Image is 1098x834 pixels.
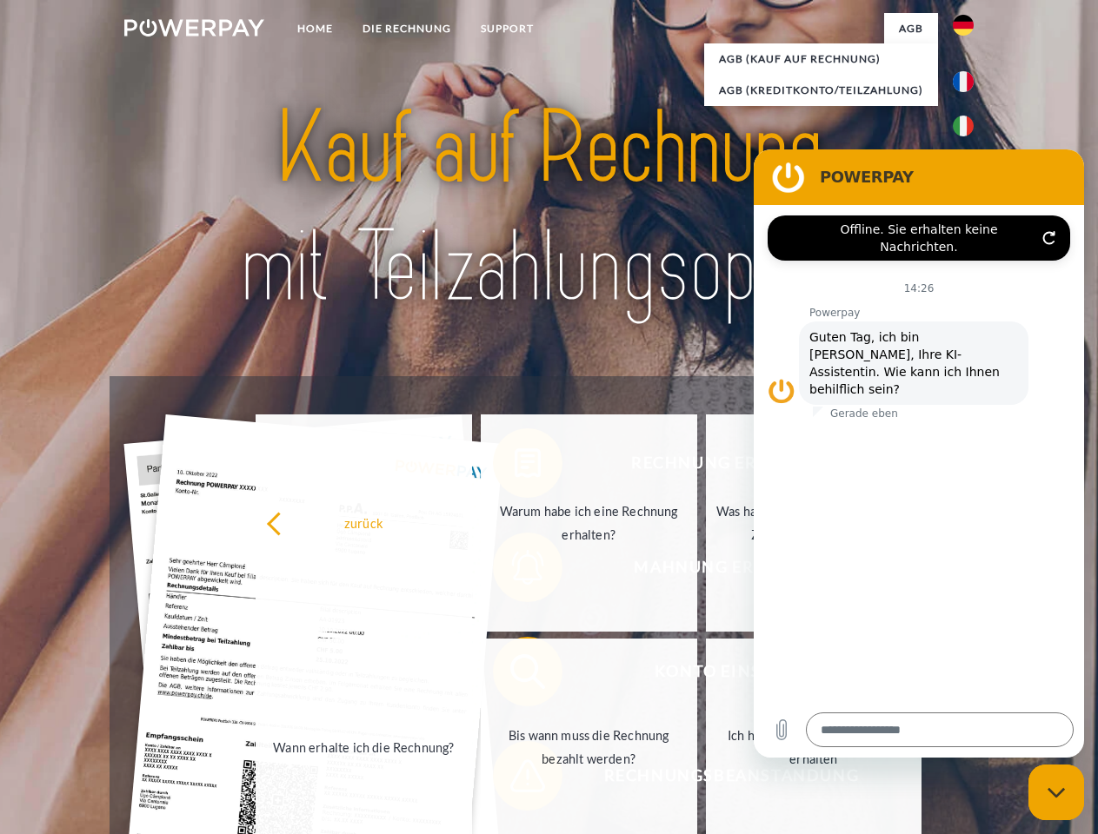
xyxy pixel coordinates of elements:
div: Wann erhalte ich die Rechnung? [266,735,462,758]
a: DIE RECHNUNG [348,13,466,44]
a: Home [283,13,348,44]
img: title-powerpay_de.svg [166,83,932,333]
div: Was habe ich noch offen, ist meine Zahlung eingegangen? [716,500,912,546]
iframe: Schaltfläche zum Öffnen des Messaging-Fensters; Konversation läuft [1028,764,1084,820]
div: Ich habe nur eine Teillieferung erhalten [716,724,912,771]
iframe: Messaging-Fenster [754,149,1084,758]
div: Warum habe ich eine Rechnung erhalten? [491,500,687,546]
a: Was habe ich noch offen, ist meine Zahlung eingegangen? [706,414,922,632]
img: it [953,116,974,136]
div: Bis wann muss die Rechnung bezahlt werden? [491,724,687,771]
img: logo-powerpay-white.svg [124,19,264,36]
a: AGB (Kreditkonto/Teilzahlung) [704,75,938,106]
a: SUPPORT [466,13,549,44]
img: fr [953,71,974,92]
img: de [953,15,974,36]
div: zurück [266,511,462,534]
a: AGB (Kauf auf Rechnung) [704,43,938,75]
a: agb [884,13,938,44]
